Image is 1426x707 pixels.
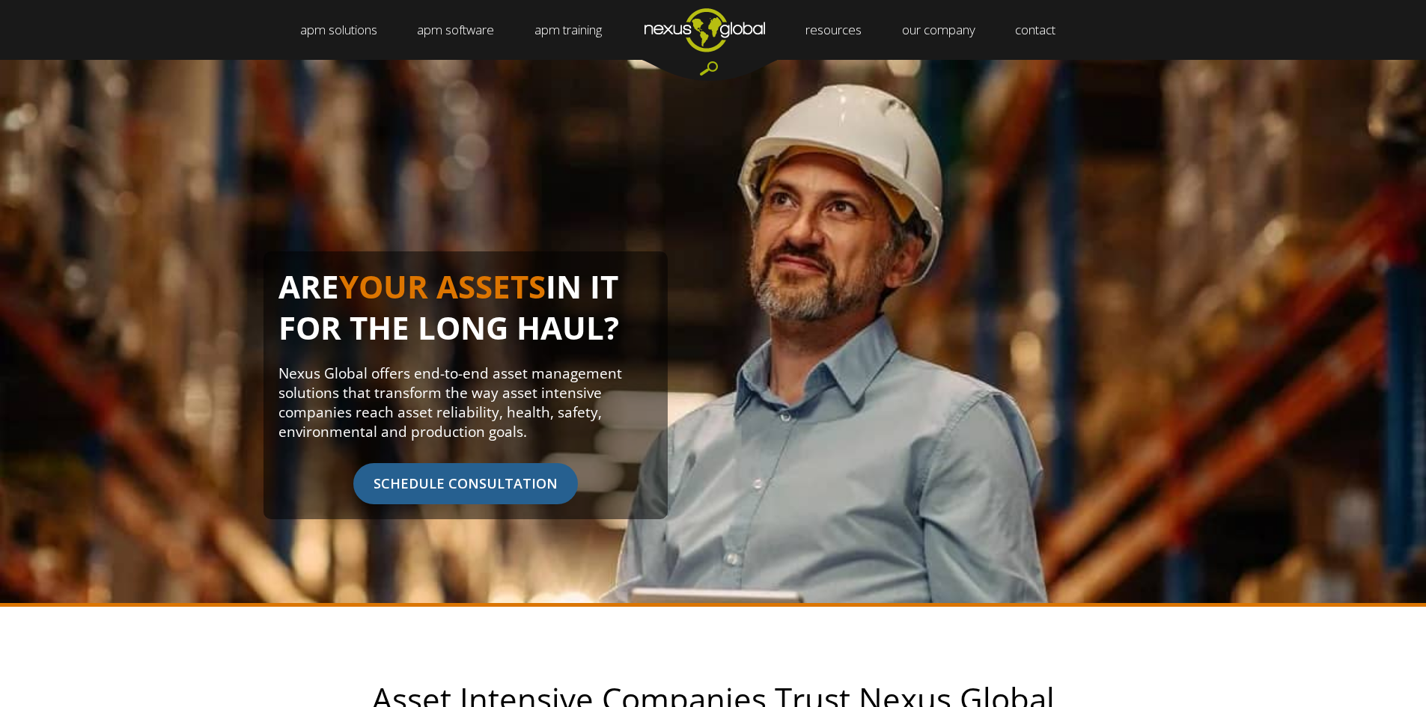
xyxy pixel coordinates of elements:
span: SCHEDULE CONSULTATION [353,463,578,504]
p: Nexus Global offers end-to-end asset management solutions that transform the way asset intensive ... [278,364,653,441]
h1: ARE IN IT FOR THE LONG HAUL? [278,266,653,364]
span: YOUR ASSETS [339,265,546,307]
